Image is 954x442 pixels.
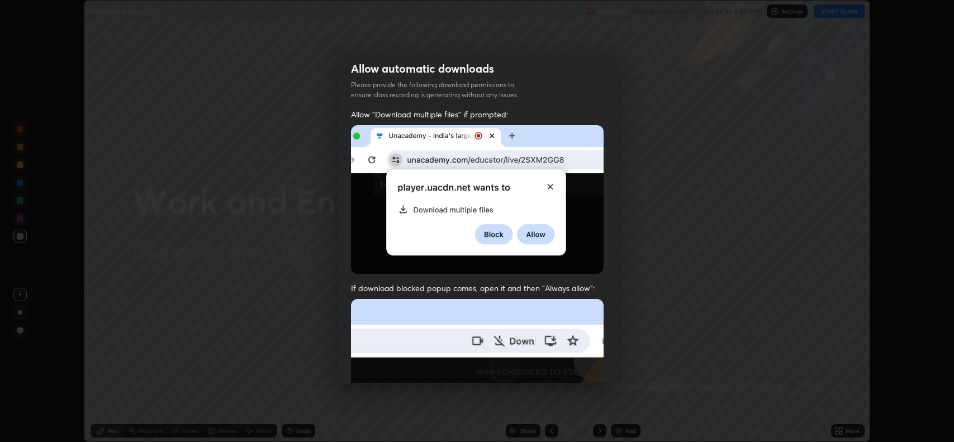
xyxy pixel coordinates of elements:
span: If download blocked popup comes, open it and then "Always allow": [351,283,604,293]
img: downloads-permission-allow.gif [351,125,604,274]
h2: Allow automatic downloads [351,61,494,76]
p: Please provide the following download permissions to ensure class recording is generating without... [351,80,532,100]
span: Allow "Download multiple files" if prompted: [351,109,604,120]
